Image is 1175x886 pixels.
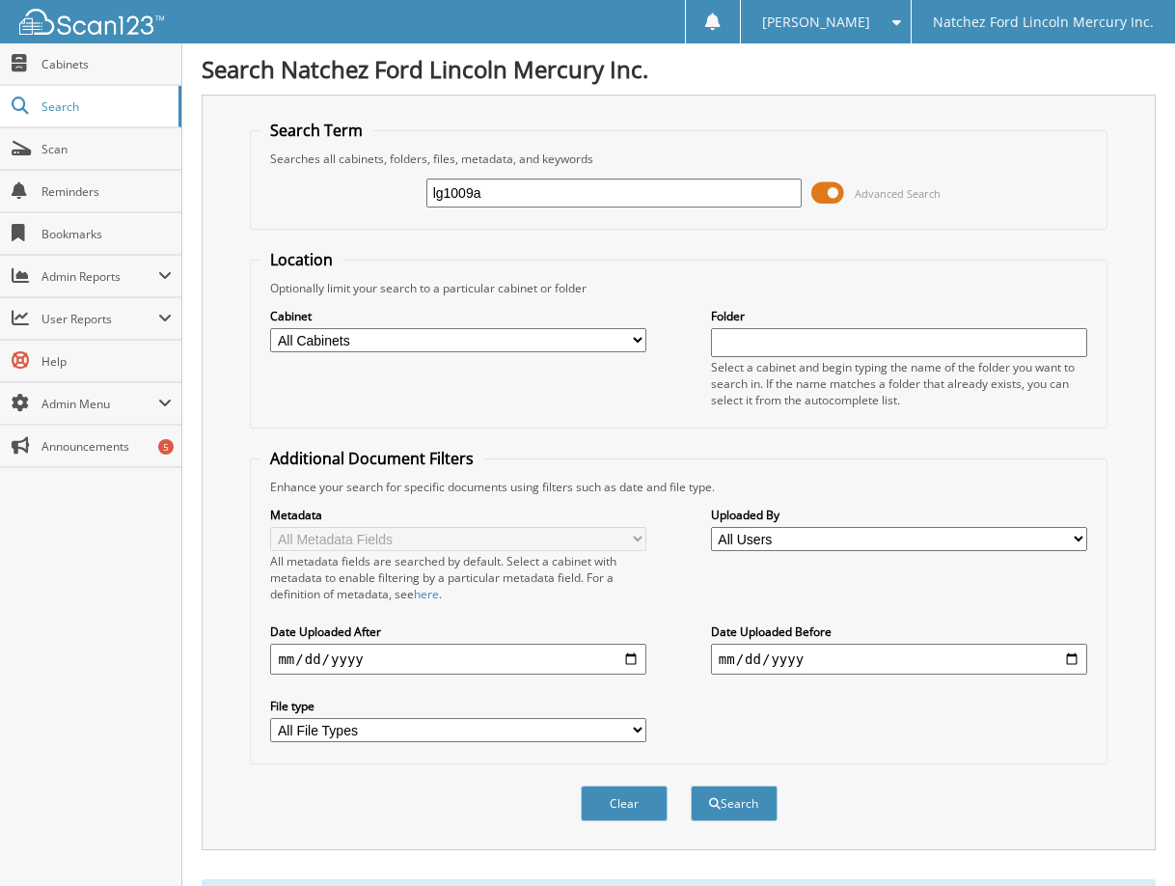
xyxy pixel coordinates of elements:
span: User Reports [41,311,158,327]
input: end [711,644,1087,675]
span: Advanced Search [855,186,941,201]
div: 5 [158,439,174,455]
h1: Search Natchez Ford Lincoln Mercury Inc. [202,53,1156,85]
span: Natchez Ford Lincoln Mercury Inc. [933,16,1154,28]
input: start [270,644,646,675]
span: Cabinets [41,56,172,72]
label: Date Uploaded Before [711,623,1087,640]
label: Date Uploaded After [270,623,646,640]
label: Metadata [270,507,646,523]
legend: Additional Document Filters [260,448,483,469]
span: Reminders [41,183,172,200]
label: Cabinet [270,308,646,324]
span: Announcements [41,438,172,455]
button: Search [691,786,778,821]
span: Admin Reports [41,268,158,285]
span: Help [41,353,172,370]
div: All metadata fields are searched by default. Select a cabinet with metadata to enable filtering b... [270,553,646,602]
legend: Search Term [260,120,372,141]
img: scan123-logo-white.svg [19,9,164,35]
span: Bookmarks [41,226,172,242]
button: Clear [581,786,668,821]
div: Searches all cabinets, folders, files, metadata, and keywords [260,151,1096,167]
div: Select a cabinet and begin typing the name of the folder you want to search in. If the name match... [711,359,1087,408]
label: Folder [711,308,1087,324]
label: Uploaded By [711,507,1087,523]
label: File type [270,698,646,714]
div: Enhance your search for specific documents using filters such as date and file type. [260,479,1096,495]
a: here [414,586,439,602]
span: Search [41,98,169,115]
span: Scan [41,141,172,157]
span: [PERSON_NAME] [762,16,870,28]
div: Optionally limit your search to a particular cabinet or folder [260,280,1096,296]
legend: Location [260,249,342,270]
span: Admin Menu [41,396,158,412]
